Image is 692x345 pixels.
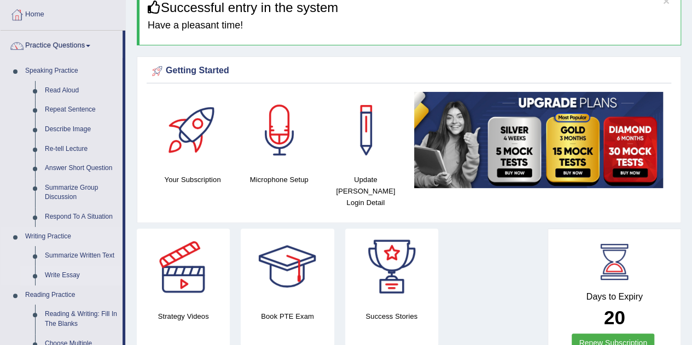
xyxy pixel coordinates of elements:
[20,61,123,81] a: Speaking Practice
[604,307,625,328] b: 20
[40,81,123,101] a: Read Aloud
[20,227,123,247] a: Writing Practice
[241,174,317,185] h4: Microphone Setup
[20,285,123,305] a: Reading Practice
[149,63,668,79] div: Getting Started
[148,20,672,31] h4: Have a pleasant time!
[155,174,230,185] h4: Your Subscription
[40,159,123,178] a: Answer Short Question
[137,311,230,322] h4: Strategy Videos
[40,139,123,159] a: Re-tell Lecture
[40,305,123,334] a: Reading & Writing: Fill In The Blanks
[414,92,663,188] img: small5.jpg
[40,207,123,227] a: Respond To A Situation
[40,246,123,266] a: Summarize Written Text
[1,31,123,58] a: Practice Questions
[241,311,334,322] h4: Book PTE Exam
[345,311,438,322] h4: Success Stories
[560,292,668,302] h4: Days to Expiry
[148,1,672,15] h3: Successful entry in the system
[40,120,123,139] a: Describe Image
[40,100,123,120] a: Repeat Sentence
[40,266,123,285] a: Write Essay
[328,174,403,208] h4: Update [PERSON_NAME] Login Detail
[40,178,123,207] a: Summarize Group Discussion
